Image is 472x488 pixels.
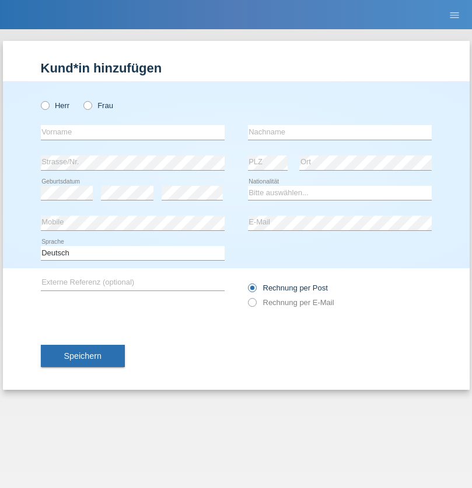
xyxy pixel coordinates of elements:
h1: Kund*in hinzufügen [41,61,432,75]
label: Herr [41,101,70,110]
input: Rechnung per E-Mail [248,298,256,313]
input: Frau [83,101,91,109]
input: Herr [41,101,48,109]
label: Rechnung per Post [248,283,328,292]
span: Speichern [64,351,102,361]
label: Rechnung per E-Mail [248,298,334,307]
button: Speichern [41,345,125,367]
a: menu [443,11,466,18]
input: Rechnung per Post [248,283,256,298]
label: Frau [83,101,113,110]
i: menu [449,9,460,21]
